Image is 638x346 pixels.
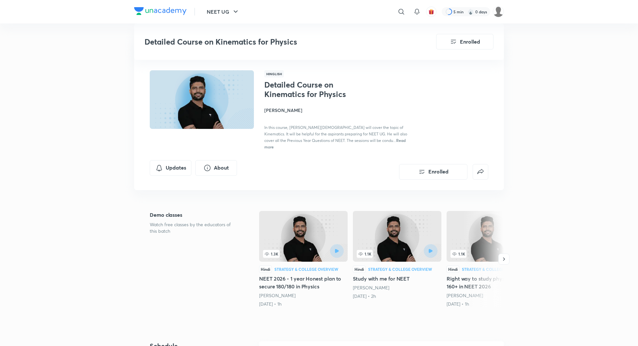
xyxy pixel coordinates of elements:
[259,266,272,273] div: Hindi
[428,9,434,15] img: avatar
[259,211,348,307] a: 1.3KHindiStrategy & College OverviewNEET 2026 - 1 year Honest plan to secure 180/180 in Physics[P...
[353,211,441,299] a: 1.1KHindiStrategy & College OverviewStudy with me for NEET[PERSON_NAME][DATE] • 2h
[150,211,238,219] h5: Demo classes
[447,211,535,307] a: 1.1KHindiStrategy & College OverviewRight way to study physics & score 160+ in NEET 2026[PERSON_N...
[353,293,441,299] div: 26th Mar • 2h
[195,160,237,176] button: About
[263,250,280,258] span: 1.3K
[264,138,406,149] span: Read more
[264,70,284,77] span: Hinglish
[264,80,371,99] h1: Detailed Course on Kinematics for Physics
[150,221,238,234] p: Watch free classes by the educators of this batch
[353,275,441,283] h5: Study with me for NEET
[259,301,348,307] div: 23rd Mar • 1h
[134,7,187,15] img: Company Logo
[259,292,296,298] a: [PERSON_NAME]
[467,8,474,15] img: streak
[203,5,243,18] button: NEET UG
[274,267,338,271] div: Strategy & College Overview
[447,275,535,290] h5: Right way to study physics & score 160+ in NEET 2026
[447,266,459,273] div: Hindi
[134,7,187,17] a: Company Logo
[259,292,348,299] div: Prateek Jain
[264,125,407,143] span: In this course, [PERSON_NAME][DEMOGRAPHIC_DATA] will cover the topic of Kinematics. It will be he...
[462,267,526,271] div: Strategy & College Overview
[447,211,535,307] a: Right way to study physics & score 160+ in NEET 2026
[145,37,399,47] h3: Detailed Course on Kinematics for Physics
[357,250,373,258] span: 1.1K
[493,6,504,17] img: Siddharth Mitra
[149,70,255,130] img: Thumbnail
[399,164,467,180] button: Enrolled
[447,292,483,298] a: [PERSON_NAME]
[447,301,535,307] div: 23rd May • 1h
[473,164,488,180] button: false
[353,284,441,291] div: Prateek Jain
[353,284,389,291] a: [PERSON_NAME]
[368,267,432,271] div: Strategy & College Overview
[259,211,348,307] a: NEET 2026 - 1 year Honest plan to secure 180/180 in Physics
[426,7,437,17] button: avatar
[447,292,535,299] div: Prateek Jain
[451,250,466,258] span: 1.1K
[436,34,493,49] button: Enrolled
[150,160,191,176] button: Updates
[264,107,410,114] h4: [PERSON_NAME]
[353,211,441,299] a: Study with me for NEET
[259,275,348,290] h5: NEET 2026 - 1 year Honest plan to secure 180/180 in Physics
[353,266,366,273] div: Hindi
